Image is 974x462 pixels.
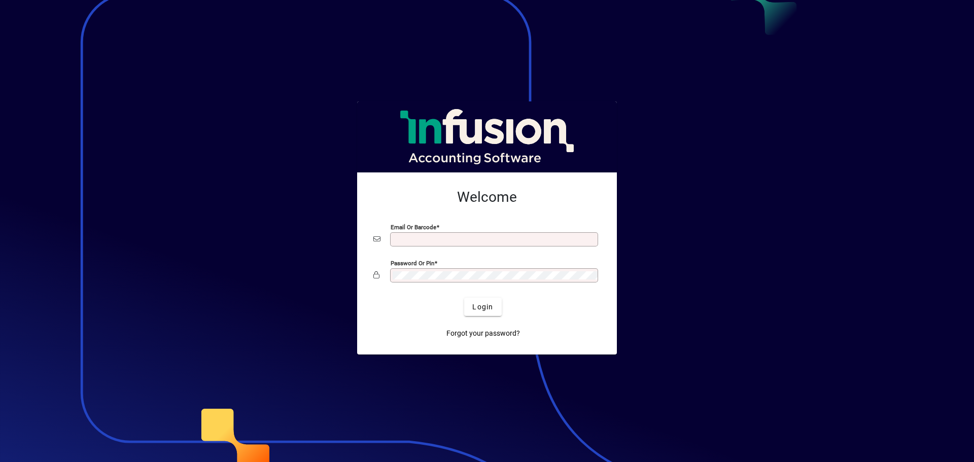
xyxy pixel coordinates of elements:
[373,189,601,206] h2: Welcome
[442,324,524,342] a: Forgot your password?
[472,302,493,312] span: Login
[391,224,436,231] mat-label: Email or Barcode
[446,328,520,339] span: Forgot your password?
[464,298,501,316] button: Login
[391,260,434,267] mat-label: Password or Pin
